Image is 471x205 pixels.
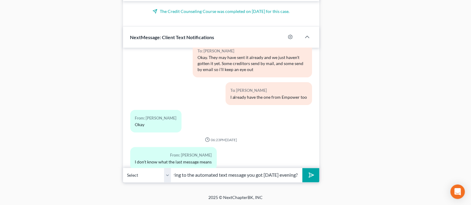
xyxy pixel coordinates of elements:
[450,185,465,199] div: Open Intercom Messenger
[135,115,177,122] div: From: [PERSON_NAME]
[130,137,312,142] div: 06:23PM[DATE]
[135,152,212,159] div: From: [PERSON_NAME]
[130,34,214,40] span: NextMessage: Client Text Notifications
[230,87,307,94] div: To: [PERSON_NAME]
[135,122,177,128] div: Okay
[198,48,307,54] div: To: [PERSON_NAME]
[198,54,307,73] div: Okay. They may have sent it already and we just haven't gotten it yet. Some creditors send by mai...
[230,94,307,100] div: I already have the one from Empower too
[130,8,312,14] p: The Credit Counseling Course was completed on [DATE] for this case.
[171,168,303,183] input: Say something...
[135,159,212,165] div: I don't know what the last message means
